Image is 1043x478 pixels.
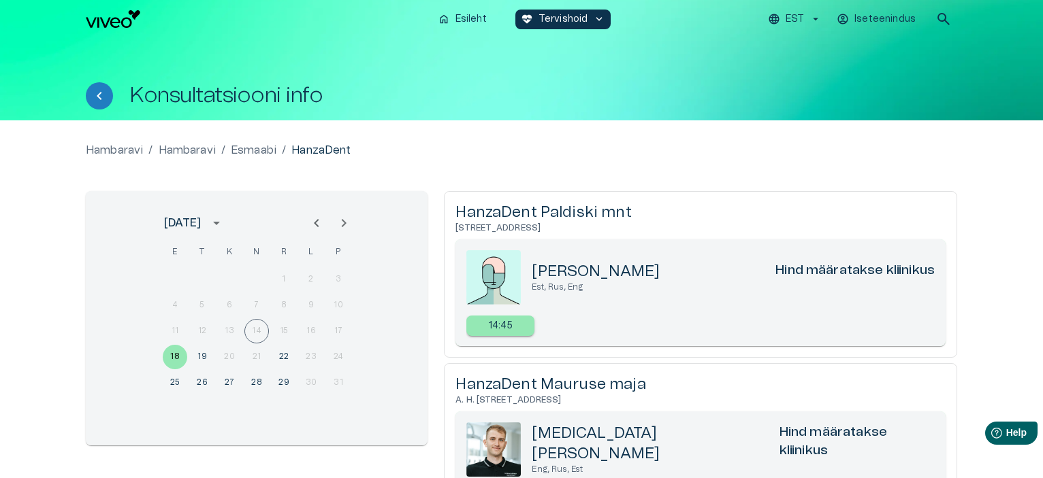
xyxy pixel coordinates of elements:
p: EST [786,12,804,27]
button: 19 [190,345,214,369]
button: Tagasi [86,82,113,109]
button: Next month [330,209,357,237]
button: Iseteenindus [835,10,919,29]
a: Select new timeslot for rescheduling [466,315,534,336]
span: pühapäev [326,239,351,266]
button: 25 [163,371,187,395]
button: 22 [272,345,296,369]
button: homeEsileht [432,10,494,29]
div: 14:45 [466,315,534,336]
span: reede [272,239,296,266]
p: HanzaDent [291,142,351,158]
span: neljapäev [244,239,269,266]
button: 27 [217,371,242,395]
span: esmaspäev [163,239,187,266]
h1: Konsultatsiooni info [129,84,323,107]
h6: Hind määratakse kliinikus [780,424,935,464]
div: [DATE] [164,215,201,231]
p: Tervishoid [539,12,588,27]
h5: HanzaDent Mauruse maja [455,375,946,394]
span: home [438,13,450,25]
h6: Hind määratakse kliinikus [775,262,935,281]
button: EST [766,10,824,29]
button: ecg_heartTervishoidkeyboard_arrow_down [515,10,611,29]
p: Est, Rus, Eng [532,281,935,293]
h5: [MEDICAL_DATA][PERSON_NAME] [532,424,779,464]
h6: [STREET_ADDRESS] [455,222,946,234]
h5: HanzaDent Paldiski mnt [455,203,946,222]
button: 18 [163,345,187,369]
span: kolmapäev [217,239,242,266]
span: laupäev [299,239,323,266]
p: / [282,142,286,158]
img: Viveo logo [86,10,140,28]
a: Esmaabi [231,142,276,158]
h5: [PERSON_NAME] [532,262,660,281]
button: 26 [190,371,214,395]
a: Hambaravi [86,142,143,158]
img: doctorPlaceholder-c7454151.jpeg [466,250,521,305]
iframe: Help widget launcher [937,416,1043,454]
button: open search modal [930,5,957,33]
span: teisipäev [190,239,214,266]
a: Navigate to homepage [86,10,427,28]
button: calendar view is open, switch to year view [205,211,228,235]
p: / [148,142,153,158]
img: 80.png [466,422,521,477]
p: Iseteenindus [854,12,916,27]
span: ecg_heart [521,13,533,25]
p: / [221,142,225,158]
button: 29 [272,371,296,395]
p: 14:45 [489,319,513,333]
span: search [935,11,952,27]
span: keyboard_arrow_down [593,13,605,25]
p: Esileht [455,12,487,27]
button: 28 [244,371,269,395]
h6: A. H. [STREET_ADDRESS] [455,394,946,406]
a: Hambaravi [159,142,216,158]
p: Eng, Rus, Est [532,464,935,475]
